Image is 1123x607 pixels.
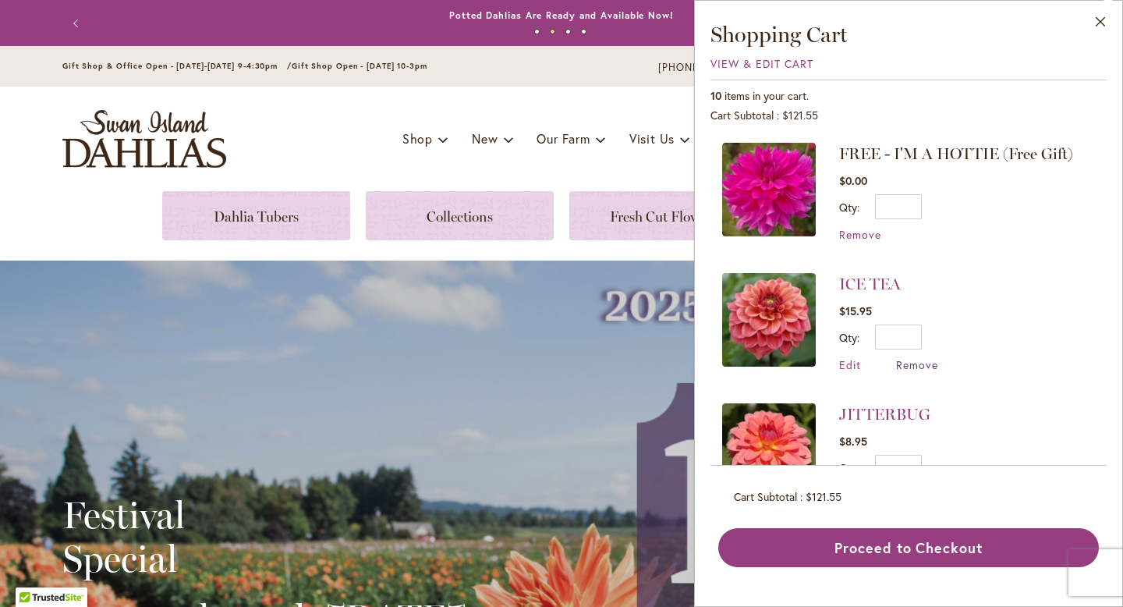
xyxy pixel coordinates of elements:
span: Gift Shop Open - [DATE] 10-3pm [292,61,427,71]
span: New [472,130,498,147]
a: Remove [896,357,938,372]
a: JITTERBUG [839,405,930,424]
button: 1 of 4 [534,29,540,34]
a: ICE TEA [722,273,816,372]
a: Edit [839,357,861,372]
h2: Festival Special [62,493,467,580]
span: $15.95 [839,303,872,318]
button: Proceed to Checkout [718,528,1099,567]
span: $121.55 [782,108,818,122]
button: 2 of 4 [550,29,555,34]
span: Cart Subtotal [734,489,797,504]
img: JITTERBUG [722,403,816,497]
span: Shopping Cart [710,21,848,48]
span: $8.95 [839,434,867,449]
img: ICE TEA [722,273,816,367]
span: $0.00 [839,173,867,188]
button: 3 of 4 [565,29,571,34]
a: Potted Dahlias Are Ready and Available Now! [449,9,674,21]
a: store logo [62,110,226,168]
span: Shop [402,130,433,147]
span: Visit Us [629,130,675,147]
span: Cart Subtotal [710,108,774,122]
label: Qty [839,460,859,475]
span: FREE - I'M A HOTTIE (Free Gift) [839,144,1073,163]
button: Previous [62,8,94,39]
span: 10 [710,88,721,103]
span: Our Farm [537,130,590,147]
a: JITTERBUG [722,403,816,502]
span: items in your cart. [724,88,809,103]
img: I'M A HOTTIE (Free Gift) [722,143,816,236]
a: View & Edit Cart [710,56,813,71]
label: Qty [839,200,859,215]
span: Gift Shop & Office Open - [DATE]-[DATE] 9-4:30pm / [62,61,292,71]
a: ICE TEA [839,275,901,293]
button: 4 of 4 [581,29,586,34]
a: [PHONE_NUMBER] [658,60,753,76]
label: Qty [839,330,859,345]
span: $121.55 [806,489,841,504]
a: Remove [839,227,881,242]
